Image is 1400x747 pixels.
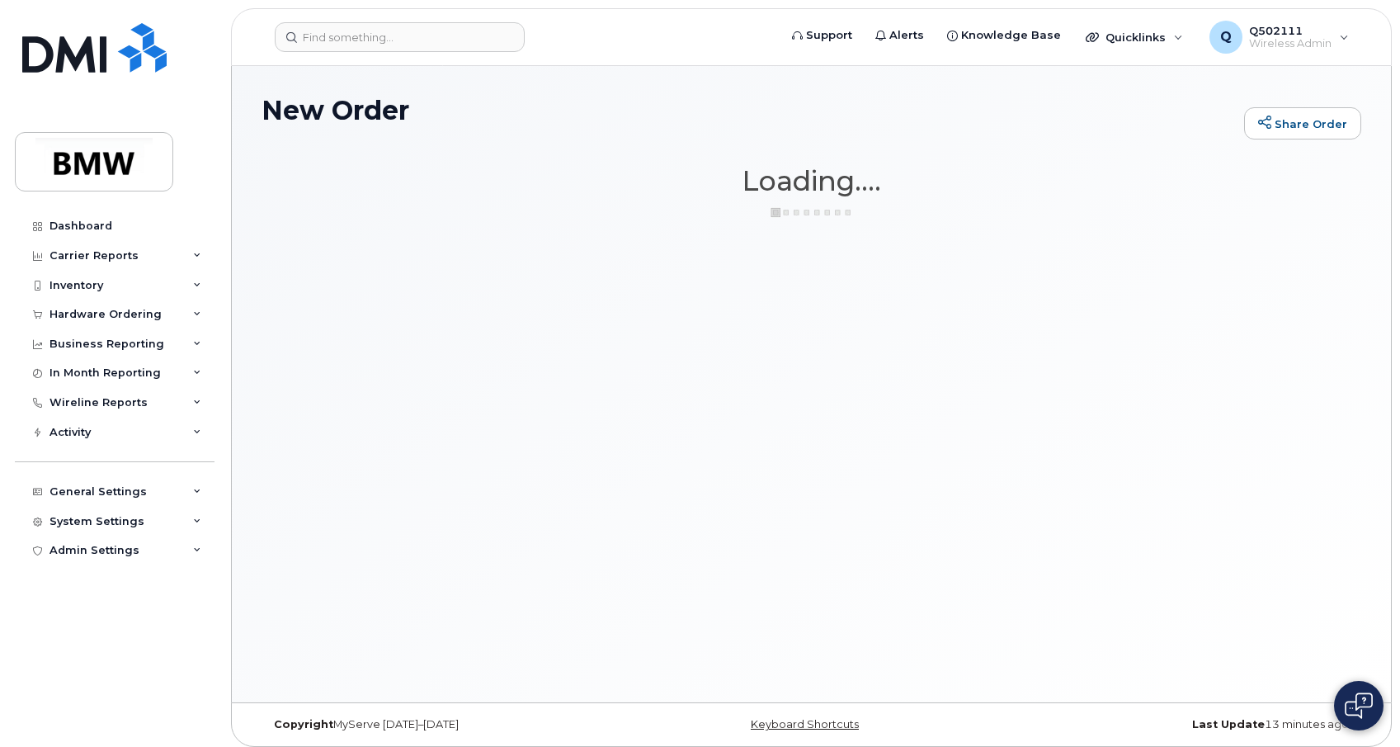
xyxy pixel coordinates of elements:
h1: Loading.... [262,166,1361,196]
a: Share Order [1244,107,1361,140]
div: 13 minutes ago [995,718,1361,731]
strong: Last Update [1192,718,1265,730]
img: ajax-loader-3a6953c30dc77f0bf724df975f13086db4f4c1262e45940f03d1251963f1bf2e.gif [771,206,853,219]
a: Keyboard Shortcuts [751,718,859,730]
strong: Copyright [274,718,333,730]
img: Open chat [1345,693,1373,719]
div: MyServe [DATE]–[DATE] [262,718,628,731]
h1: New Order [262,96,1236,125]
